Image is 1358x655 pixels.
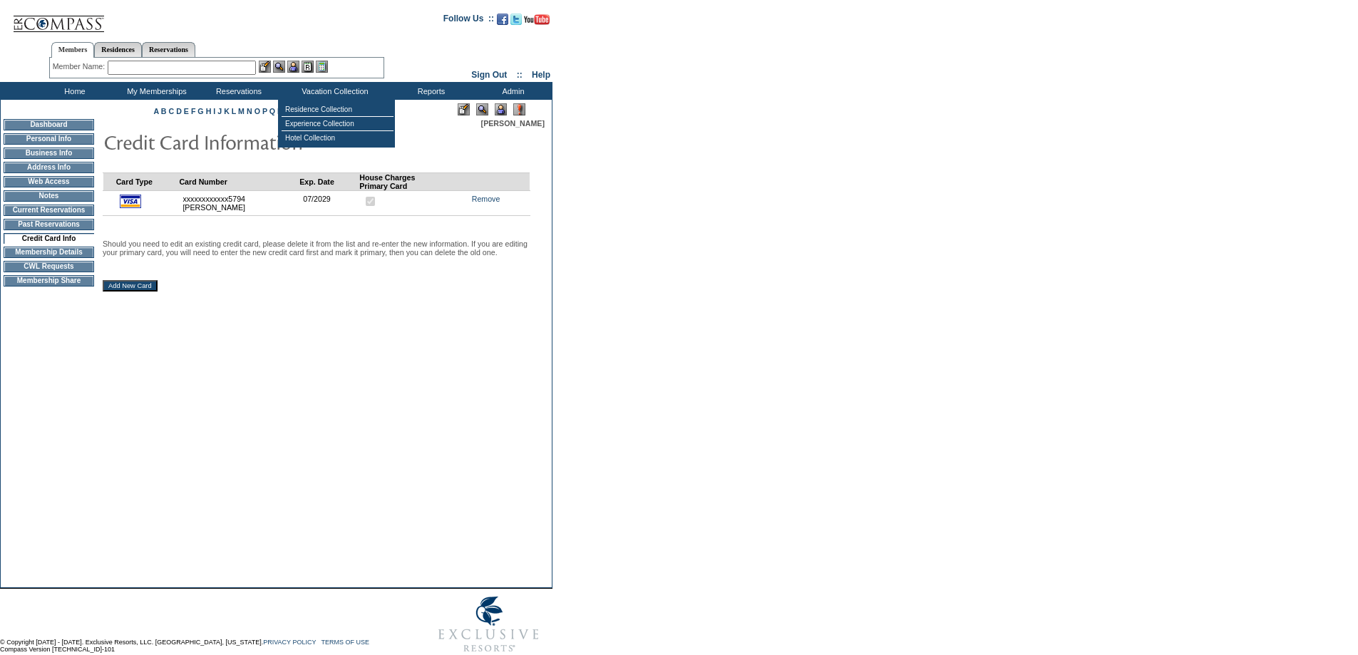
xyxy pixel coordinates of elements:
[161,107,167,115] a: B
[299,172,359,190] td: Exp. Date
[510,14,522,25] img: Follow us on Twitter
[114,82,196,100] td: My Memberships
[4,119,94,130] td: Dashboard
[316,61,328,73] img: b_calculator.gif
[302,61,314,73] img: Reservations
[322,639,370,646] a: TERMS OF USE
[191,107,196,115] a: F
[471,70,507,80] a: Sign Out
[168,107,174,115] a: C
[4,275,94,287] td: Membership Share
[4,247,94,258] td: Membership Details
[495,103,507,115] img: Impersonate
[282,103,393,117] td: Residence Collection
[154,107,159,115] a: A
[4,133,94,145] td: Personal Info
[269,107,275,115] a: Q
[184,107,189,115] a: E
[232,107,236,115] a: L
[4,190,94,202] td: Notes
[4,261,94,272] td: CWL Requests
[4,205,94,216] td: Current Reservations
[262,107,267,115] a: P
[524,14,550,25] img: Subscribe to our YouTube Channel
[196,82,278,100] td: Reservations
[120,195,141,208] img: icon_cc_visa.gif
[142,42,195,57] a: Reservations
[458,103,470,115] img: Edit Mode
[481,119,545,128] span: [PERSON_NAME]
[259,61,271,73] img: b_edit.gif
[524,18,550,26] a: Subscribe to our YouTube Channel
[51,42,95,58] a: Members
[94,42,142,57] a: Residences
[116,172,180,190] td: Card Type
[197,107,203,115] a: G
[476,103,488,115] img: View Mode
[213,107,215,115] a: I
[179,190,299,215] td: xxxxxxxxxxxx5794 [PERSON_NAME]
[4,176,94,187] td: Web Access
[497,14,508,25] img: Become our fan on Facebook
[273,61,285,73] img: View
[263,639,316,646] a: PRIVACY POLICY
[12,4,105,33] img: Compass Home
[206,107,212,115] a: H
[32,82,114,100] td: Home
[510,18,522,26] a: Follow us on Twitter
[389,82,470,100] td: Reports
[254,107,260,115] a: O
[224,107,230,115] a: K
[217,107,222,115] a: J
[238,107,245,115] a: M
[470,82,552,100] td: Admin
[299,190,359,215] td: 07/2029
[53,61,108,73] div: Member Name:
[282,131,393,145] td: Hotel Collection
[497,18,508,26] a: Become our fan on Facebook
[287,61,299,73] img: Impersonate
[103,128,389,156] img: pgTtlCreditCardInfo.gif
[513,103,525,115] img: Log Concern/Member Elevation
[4,162,94,173] td: Address Info
[282,117,393,131] td: Experience Collection
[4,219,94,230] td: Past Reservations
[103,239,530,257] p: Should you need to edit an existing credit card, please delete it from the list and re-enter the ...
[103,280,158,292] input: Add New Card
[179,172,299,190] td: Card Number
[532,70,550,80] a: Help
[176,107,182,115] a: D
[517,70,523,80] span: ::
[278,82,389,100] td: Vacation Collection
[247,107,252,115] a: N
[359,172,456,190] td: House Charges Primary Card
[4,233,94,244] td: Credit Card Info
[4,148,94,159] td: Business Info
[443,12,494,29] td: Follow Us ::
[472,195,500,203] a: Remove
